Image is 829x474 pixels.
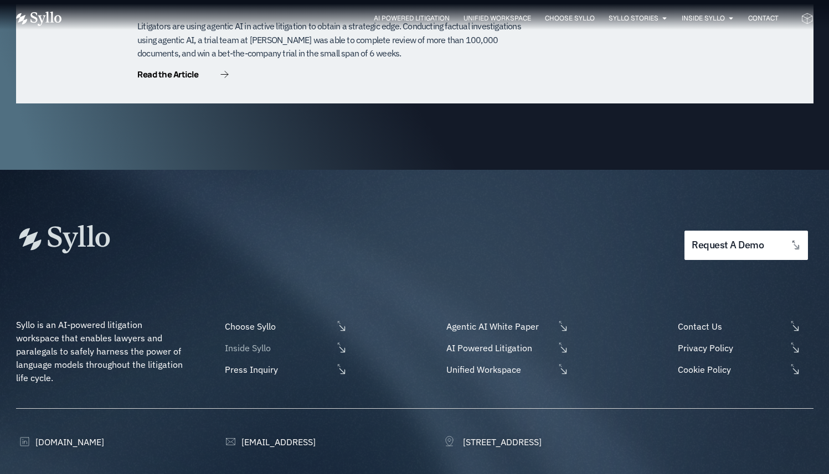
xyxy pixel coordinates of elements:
a: Choose Syllo [222,320,347,333]
img: Vector [16,12,61,26]
a: [DOMAIN_NAME] [16,435,104,449]
a: [STREET_ADDRESS] [444,435,542,449]
span: Cookie Policy [675,363,786,376]
nav: Menu [84,13,779,24]
div: Litigators are using agentic AI in active litigation to obtain a strategic edge. Conducting factu... [137,19,525,60]
span: Syllo is an AI-powered litigation workspace that enables lawyers and paralegals to safely harness... [16,319,185,383]
span: Agentic AI White Paper [444,320,554,333]
a: AI Powered Litigation [444,341,569,355]
span: Unified Workspace [444,363,554,376]
a: request a demo [684,231,807,260]
span: Choose Syllo [222,320,333,333]
span: Inside Syllo [222,341,333,355]
span: Read the Article [137,70,198,79]
a: AI Powered Litigation [374,13,450,23]
a: Read the Article [137,70,229,81]
a: Unified Workspace [444,363,569,376]
a: Choose Syllo [545,13,595,23]
span: Contact Us [675,320,786,333]
a: Cookie Policy [675,363,813,376]
span: Press Inquiry [222,363,333,376]
span: Privacy Policy [675,341,786,355]
a: Syllo Stories [609,13,658,23]
a: Privacy Policy [675,341,813,355]
span: request a demo [692,240,764,251]
span: AI Powered Litigation [444,341,554,355]
a: Press Inquiry [222,363,347,376]
div: Menu Toggle [84,13,779,24]
a: [EMAIL_ADDRESS] [222,435,316,449]
a: Inside Syllo [682,13,725,23]
a: Contact Us [675,320,813,333]
a: Inside Syllo [222,341,347,355]
a: Agentic AI White Paper [444,320,569,333]
a: Unified Workspace [464,13,531,23]
span: [EMAIL_ADDRESS] [239,435,316,449]
span: [STREET_ADDRESS] [460,435,542,449]
span: [DOMAIN_NAME] [33,435,104,449]
a: Contact [748,13,779,23]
